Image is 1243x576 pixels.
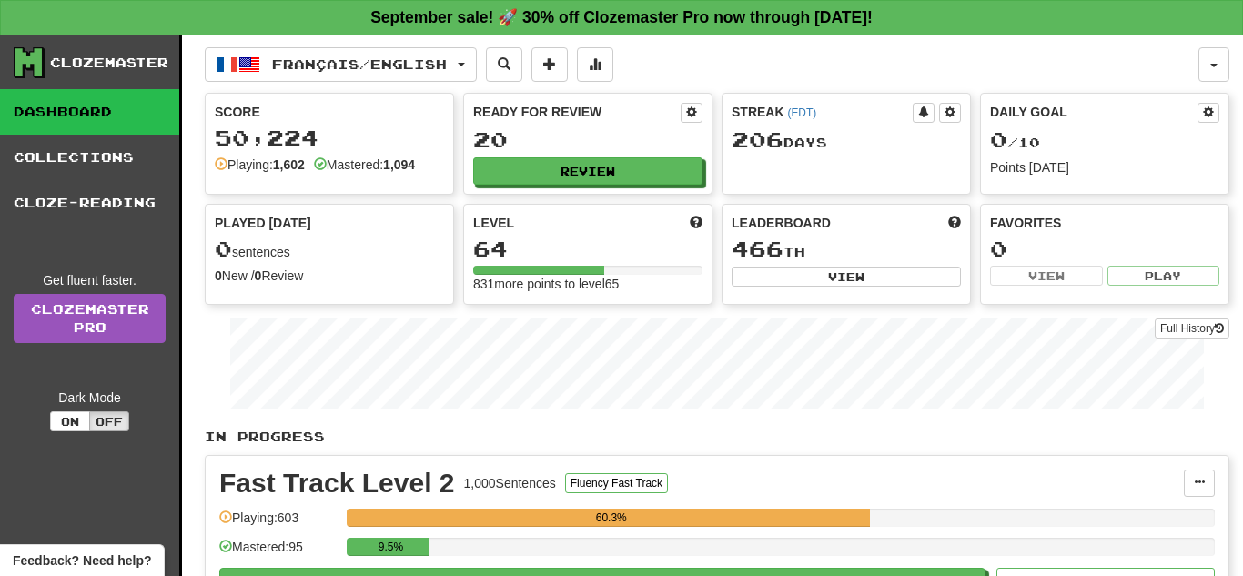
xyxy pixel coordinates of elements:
span: Français / English [272,56,447,72]
div: Clozemaster [50,54,168,72]
div: Playing: 603 [219,509,338,539]
span: 0 [990,126,1007,152]
div: th [732,237,961,261]
span: Leaderboard [732,214,831,232]
div: Dark Mode [14,389,166,407]
div: New / Review [215,267,444,285]
div: sentences [215,237,444,261]
button: Full History [1155,318,1229,339]
button: Review [473,157,702,185]
span: 466 [732,236,783,261]
strong: September sale! 🚀 30% off Clozemaster Pro now through [DATE]! [370,8,873,26]
strong: 0 [215,268,222,283]
div: Favorites [990,214,1219,232]
div: 50,224 [215,126,444,149]
button: Play [1107,266,1220,286]
span: Played [DATE] [215,214,311,232]
button: Fluency Fast Track [565,473,668,493]
button: Off [89,411,129,431]
strong: 1,094 [383,157,415,172]
div: Mastered: [314,156,415,174]
div: Ready for Review [473,103,681,121]
div: Get fluent faster. [14,271,166,289]
div: 1,000 Sentences [464,474,556,492]
div: 0 [990,237,1219,260]
div: 9.5% [352,538,429,556]
strong: 1,602 [273,157,305,172]
div: Daily Goal [990,103,1198,123]
div: Points [DATE] [990,158,1219,177]
div: 20 [473,128,702,151]
span: Score more points to level up [690,214,702,232]
div: 60.3% [352,509,870,527]
div: Score [215,103,444,121]
button: More stats [577,47,613,82]
span: / 10 [990,135,1040,150]
div: Day s [732,128,961,152]
div: 64 [473,237,702,260]
span: Level [473,214,514,232]
a: (EDT) [787,106,816,119]
div: Playing: [215,156,305,174]
span: This week in points, UTC [948,214,961,232]
button: View [990,266,1103,286]
strong: 0 [255,268,262,283]
span: 0 [215,236,232,261]
button: Add sentence to collection [531,47,568,82]
div: Fast Track Level 2 [219,470,455,497]
button: On [50,411,90,431]
div: 831 more points to level 65 [473,275,702,293]
p: In Progress [205,428,1229,446]
a: ClozemasterPro [14,294,166,343]
div: Mastered: 95 [219,538,338,568]
button: Search sentences [486,47,522,82]
div: Streak [732,103,913,121]
button: Français/English [205,47,477,82]
button: View [732,267,961,287]
span: 206 [732,126,783,152]
span: Open feedback widget [13,551,151,570]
